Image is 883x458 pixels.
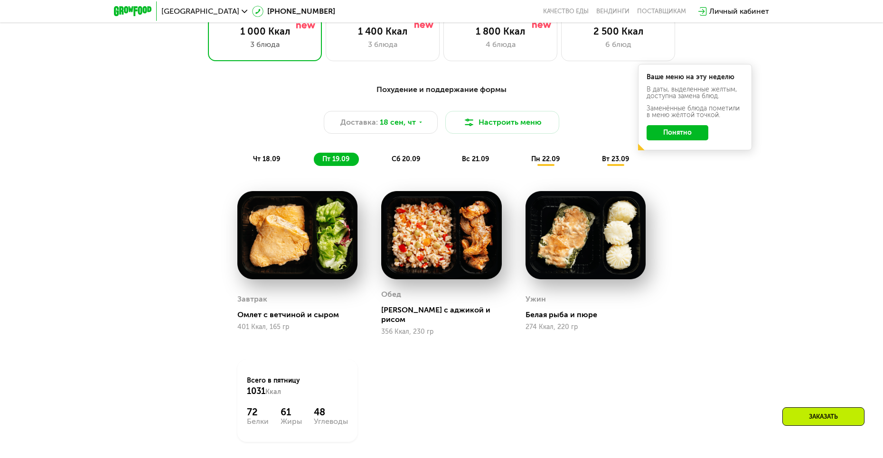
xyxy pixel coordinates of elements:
[647,86,743,100] div: В даты, выделенные желтым, доступна замена блюд.
[247,418,269,425] div: Белки
[281,406,302,418] div: 61
[340,117,378,128] span: Доставка:
[381,328,501,336] div: 356 Ккал, 230 гр
[314,406,348,418] div: 48
[637,8,686,15] div: поставщикам
[526,323,646,331] div: 274 Ккал, 220 гр
[571,26,665,37] div: 2 500 Ккал
[160,84,723,96] div: Похудение и поддержание формы
[782,407,864,426] div: Заказать
[526,310,653,320] div: Белая рыба и пюре
[265,388,281,396] span: Ккал
[647,125,708,140] button: Понятно
[253,155,280,163] span: чт 18.09
[381,287,401,302] div: Обед
[647,105,743,119] div: Заменённые блюда пометили в меню жёлтой точкой.
[218,39,312,50] div: 3 блюда
[237,310,365,320] div: Омлет с ветчиной и сыром
[281,418,302,425] div: Жиры
[322,155,349,163] span: пт 19.09
[531,155,560,163] span: пн 22.09
[336,39,430,50] div: 3 блюда
[647,74,743,81] div: Ваше меню на эту неделю
[336,26,430,37] div: 1 400 Ккал
[252,6,335,17] a: [PHONE_NUMBER]
[380,117,416,128] span: 18 сен, чт
[445,111,559,134] button: Настроить меню
[161,8,239,15] span: [GEOGRAPHIC_DATA]
[453,26,547,37] div: 1 800 Ккал
[247,406,269,418] div: 72
[247,376,348,397] div: Всего в пятницу
[218,26,312,37] div: 1 000 Ккал
[381,305,509,324] div: [PERSON_NAME] с аджикой и рисом
[709,6,769,17] div: Личный кабинет
[247,386,265,396] span: 1031
[596,8,629,15] a: Вендинги
[237,292,267,306] div: Завтрак
[314,418,348,425] div: Углеводы
[453,39,547,50] div: 4 блюда
[571,39,665,50] div: 6 блюд
[237,323,357,331] div: 401 Ккал, 165 гр
[526,292,546,306] div: Ужин
[543,8,589,15] a: Качество еды
[602,155,629,163] span: вт 23.09
[462,155,489,163] span: вс 21.09
[392,155,420,163] span: сб 20.09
